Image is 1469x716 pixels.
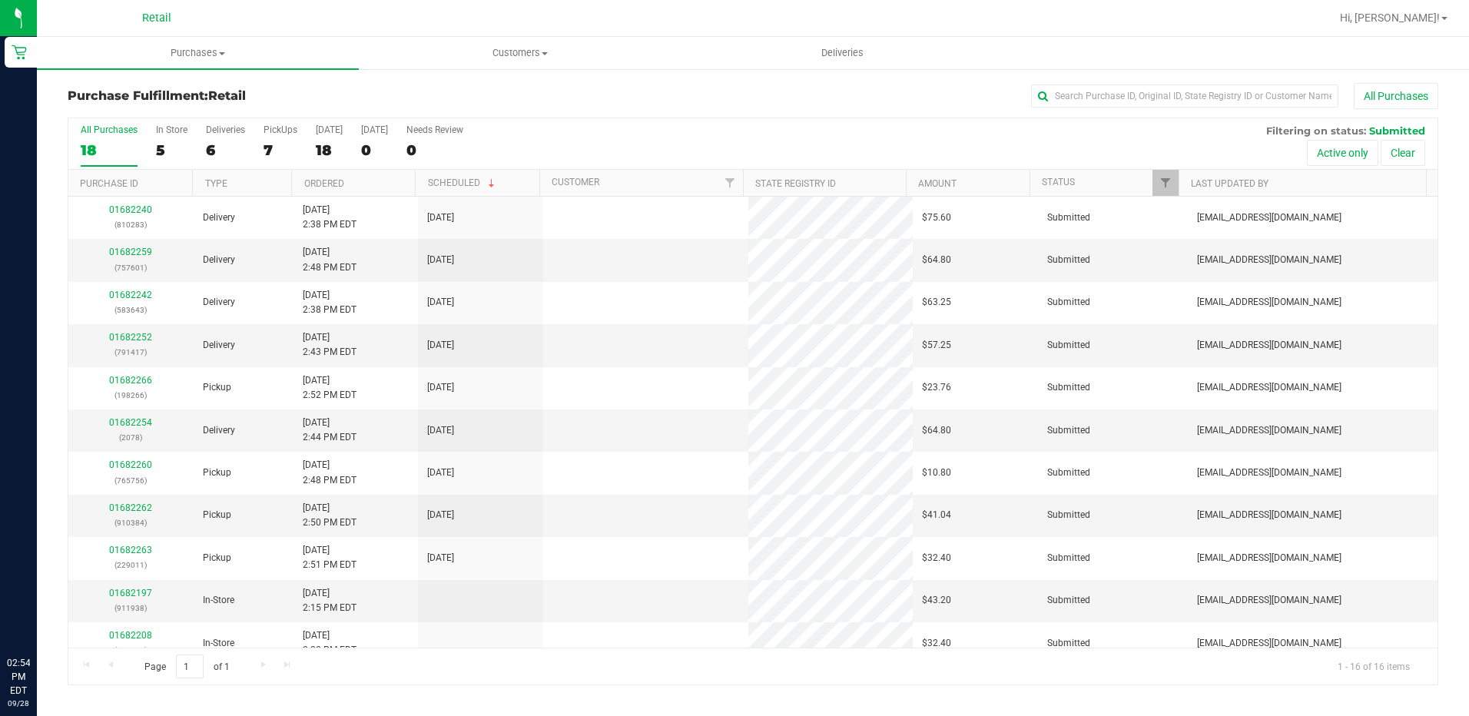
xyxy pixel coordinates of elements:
[176,655,204,678] input: 1
[109,290,152,300] a: 01682242
[81,141,138,159] div: 18
[428,177,498,188] a: Scheduled
[755,178,836,189] a: State Registry ID
[1197,508,1341,522] span: [EMAIL_ADDRESS][DOMAIN_NAME]
[1031,85,1338,108] input: Search Purchase ID, Original ID, State Registry ID or Customer Name...
[203,295,235,310] span: Delivery
[156,141,187,159] div: 5
[206,124,245,135] div: Deliveries
[78,430,184,445] p: (2078)
[718,170,743,196] a: Filter
[922,508,951,522] span: $41.04
[109,630,152,641] a: 01682208
[1197,593,1341,608] span: [EMAIL_ADDRESS][DOMAIN_NAME]
[1197,551,1341,565] span: [EMAIL_ADDRESS][DOMAIN_NAME]
[1042,177,1075,187] a: Status
[1354,83,1438,109] button: All Purchases
[78,388,184,403] p: (198266)
[78,217,184,232] p: (810283)
[12,45,27,60] inline-svg: Retail
[361,141,388,159] div: 0
[316,141,343,159] div: 18
[922,210,951,225] span: $75.60
[78,558,184,572] p: (229011)
[68,89,525,103] h3: Purchase Fulfillment:
[7,656,30,698] p: 02:54 PM EDT
[15,593,61,639] iframe: Resource center
[303,501,356,530] span: [DATE] 2:50 PM EDT
[78,601,184,615] p: (911938)
[1197,380,1341,395] span: [EMAIL_ADDRESS][DOMAIN_NAME]
[922,423,951,438] span: $64.80
[427,338,454,353] span: [DATE]
[681,37,1003,69] a: Deliveries
[427,508,454,522] span: [DATE]
[1197,210,1341,225] span: [EMAIL_ADDRESS][DOMAIN_NAME]
[303,373,356,403] span: [DATE] 2:52 PM EDT
[1197,423,1341,438] span: [EMAIL_ADDRESS][DOMAIN_NAME]
[1369,124,1425,137] span: Submitted
[109,459,152,470] a: 01682260
[303,586,356,615] span: [DATE] 2:15 PM EDT
[303,458,356,487] span: [DATE] 2:48 PM EDT
[78,303,184,317] p: (583643)
[1047,380,1090,395] span: Submitted
[406,124,463,135] div: Needs Review
[1197,338,1341,353] span: [EMAIL_ADDRESS][DOMAIN_NAME]
[37,37,359,69] a: Purchases
[1047,636,1090,651] span: Submitted
[303,288,356,317] span: [DATE] 2:38 PM EDT
[1047,593,1090,608] span: Submitted
[142,12,171,25] span: Retail
[1047,508,1090,522] span: Submitted
[203,593,234,608] span: In-Store
[552,177,599,187] a: Customer
[1047,338,1090,353] span: Submitted
[1047,253,1090,267] span: Submitted
[7,698,30,709] p: 09/28
[304,178,344,189] a: Ordered
[109,332,152,343] a: 01682252
[264,141,297,159] div: 7
[109,588,152,598] a: 01682197
[78,515,184,530] p: (910384)
[203,466,231,480] span: Pickup
[361,124,388,135] div: [DATE]
[918,178,957,189] a: Amount
[156,124,187,135] div: In Store
[1381,140,1425,166] button: Clear
[205,178,227,189] a: Type
[922,253,951,267] span: $64.80
[303,416,356,445] span: [DATE] 2:44 PM EDT
[203,636,234,651] span: In-Store
[109,417,152,428] a: 01682254
[78,260,184,275] p: (757601)
[109,247,152,257] a: 01682259
[359,37,681,69] a: Customers
[1047,551,1090,565] span: Submitted
[427,380,454,395] span: [DATE]
[303,245,356,274] span: [DATE] 2:48 PM EDT
[1197,466,1341,480] span: [EMAIL_ADDRESS][DOMAIN_NAME]
[427,466,454,480] span: [DATE]
[264,124,297,135] div: PickUps
[427,210,454,225] span: [DATE]
[922,295,951,310] span: $63.25
[109,545,152,555] a: 01682263
[1047,210,1090,225] span: Submitted
[303,543,356,572] span: [DATE] 2:51 PM EDT
[1197,253,1341,267] span: [EMAIL_ADDRESS][DOMAIN_NAME]
[203,210,235,225] span: Delivery
[203,423,235,438] span: Delivery
[922,551,951,565] span: $32.40
[37,46,359,60] span: Purchases
[1047,423,1090,438] span: Submitted
[109,204,152,215] a: 01682240
[801,46,884,60] span: Deliveries
[208,88,246,103] span: Retail
[922,338,951,353] span: $57.25
[203,380,231,395] span: Pickup
[1191,178,1268,189] a: Last Updated By
[109,375,152,386] a: 01682266
[316,124,343,135] div: [DATE]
